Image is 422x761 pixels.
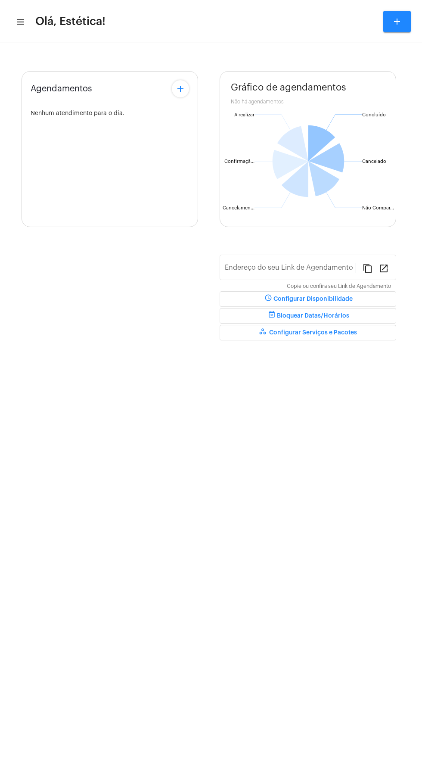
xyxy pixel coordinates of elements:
[31,110,189,117] div: Nenhum atendimento para o dia.
[259,327,269,338] mat-icon: workspaces_outlined
[263,294,273,304] mat-icon: schedule
[287,284,391,290] mat-hint: Copie ou confira seu Link de Agendamento
[259,330,357,336] span: Configurar Serviços e Pacotes
[263,296,353,302] span: Configurar Disponibilidade
[267,311,277,321] mat-icon: event_busy
[220,308,396,324] button: Bloquear Datas/Horários
[363,263,373,273] mat-icon: content_copy
[362,206,394,210] text: Não Compar...
[231,82,346,93] span: Gráfico de agendamentos
[362,112,386,117] text: Concluído
[220,325,396,340] button: Configurar Serviços e Pacotes
[220,291,396,307] button: Configurar Disponibilidade
[16,17,24,27] mat-icon: sidenav icon
[31,84,92,94] span: Agendamentos
[35,15,105,28] span: Olá, Estética!
[175,84,186,94] mat-icon: add
[234,112,254,117] text: A realizar
[392,16,402,27] mat-icon: add
[379,263,389,273] mat-icon: open_in_new
[224,159,254,164] text: Confirmaçã...
[225,265,356,273] input: Link
[223,206,254,210] text: Cancelamen...
[362,159,386,164] text: Cancelado
[267,313,349,319] span: Bloquear Datas/Horários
